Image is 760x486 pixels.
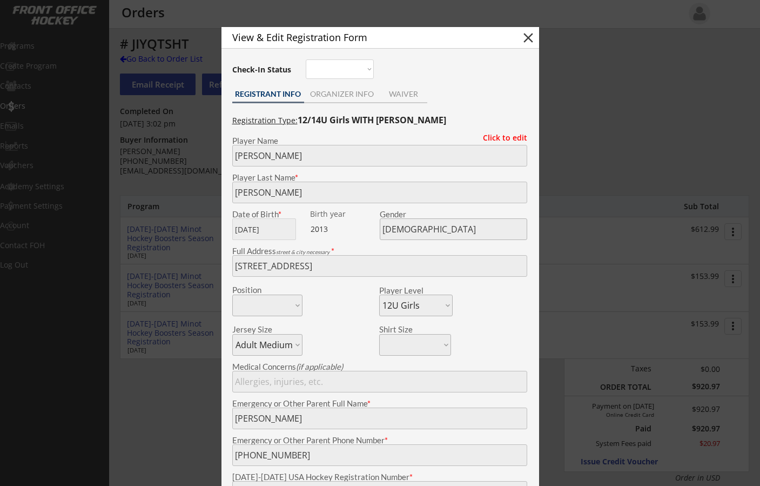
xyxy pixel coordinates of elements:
[296,362,343,371] em: (if applicable)
[310,210,378,218] div: We are transitioning the system to collect and store date of birth instead of just birth year to ...
[232,400,527,408] div: Emergency or Other Parent Full Name
[232,174,527,182] div: Player Last Name
[380,210,527,218] div: Gender
[232,137,527,145] div: Player Name
[475,134,527,142] div: Click to edit
[379,287,453,295] div: Player Level
[311,224,378,235] div: 2013
[520,30,536,46] button: close
[298,114,446,126] strong: 12/14U Girls WITH [PERSON_NAME]
[232,473,527,481] div: [DATE]-[DATE] USA Hockey Registration Number
[232,32,501,42] div: View & Edit Registration Form
[232,210,302,218] div: Date of Birth
[232,66,293,74] div: Check-In Status
[304,90,380,98] div: ORGANIZER INFO
[232,436,527,444] div: Emergency or Other Parent Phone Number
[232,363,527,371] div: Medical Concerns
[232,115,298,125] u: Registration Type:
[232,325,288,334] div: Jersey Size
[380,90,427,98] div: WAIVER
[276,249,329,255] em: street & city necessary
[232,371,527,392] input: Allergies, injuries, etc.
[232,90,304,98] div: REGISTRANT INFO
[379,325,435,334] div: Shirt Size
[310,210,378,218] div: Birth year
[232,286,288,294] div: Position
[232,255,527,277] input: Street, City, Province/State
[232,247,527,255] div: Full Address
